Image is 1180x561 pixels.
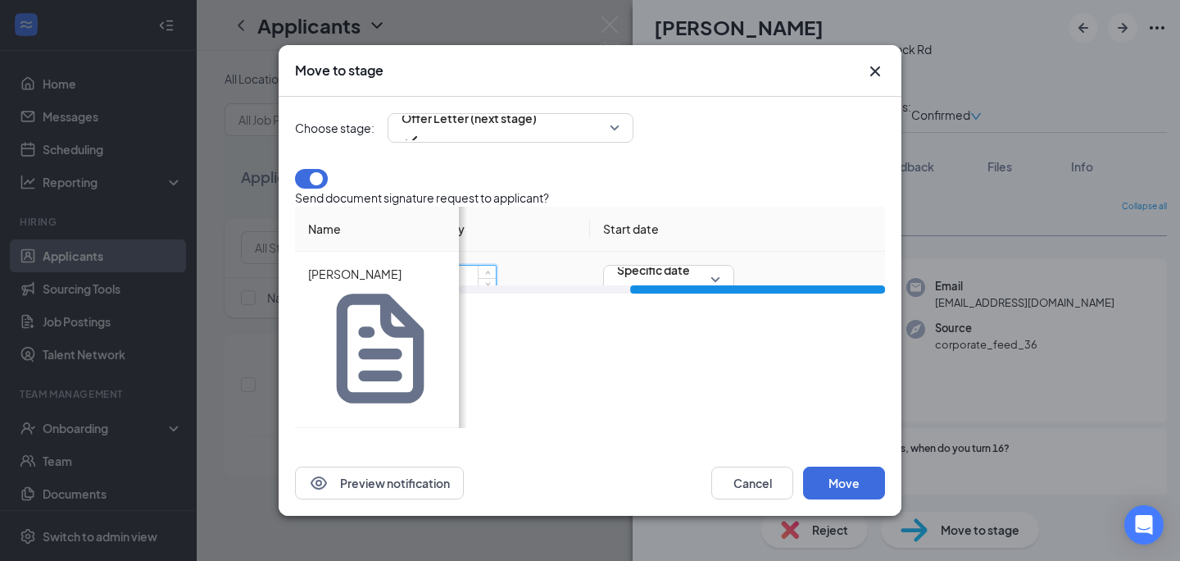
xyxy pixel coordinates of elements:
[295,62,383,80] h3: Move to stage
[295,119,374,137] span: Choose stage:
[483,280,492,290] span: down
[402,106,537,130] span: Offer Letter (next stage)
[590,207,885,252] th: Start date
[711,467,793,499] button: Cancel
[315,283,446,414] svg: Document
[418,207,590,252] th: Salary
[865,62,885,81] button: Close
[617,258,690,282] span: Specific date
[295,169,885,428] div: Loading offer data.
[617,282,637,302] svg: Checkmark
[402,130,421,150] svg: Checkmark
[483,267,492,277] span: up
[295,207,459,252] th: Name
[1124,505,1164,545] div: Open Intercom Messenger
[295,467,464,499] button: EyePreview notification
[308,265,446,283] p: [PERSON_NAME]
[309,473,329,493] svg: Eye
[295,189,885,207] p: Send document signature request to applicant?
[803,467,885,499] button: Move
[478,278,496,290] span: Decrease Value
[865,62,885,81] svg: Cross
[478,266,496,278] span: Increase Value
